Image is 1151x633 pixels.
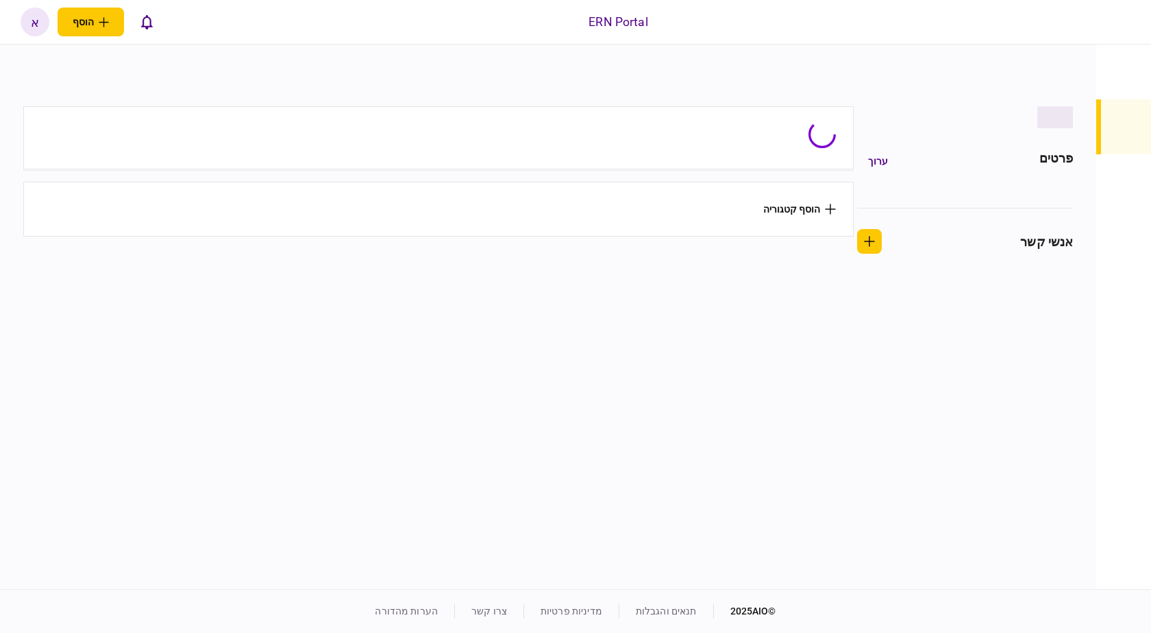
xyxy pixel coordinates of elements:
[636,606,697,617] a: תנאים והגבלות
[1020,232,1073,251] div: אנשי קשר
[132,8,161,36] button: פתח רשימת התראות
[857,149,899,174] button: ערוך
[713,604,776,619] div: © 2025 AIO
[58,8,124,36] button: פתח תפריט להוספת לקוח
[541,606,602,617] a: מדיניות פרטיות
[1039,149,1074,174] div: פרטים
[375,606,438,617] a: הערות מהדורה
[763,204,836,215] button: הוסף קטגוריה
[21,8,49,36] button: א
[589,13,647,31] div: ERN Portal
[471,606,507,617] a: צרו קשר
